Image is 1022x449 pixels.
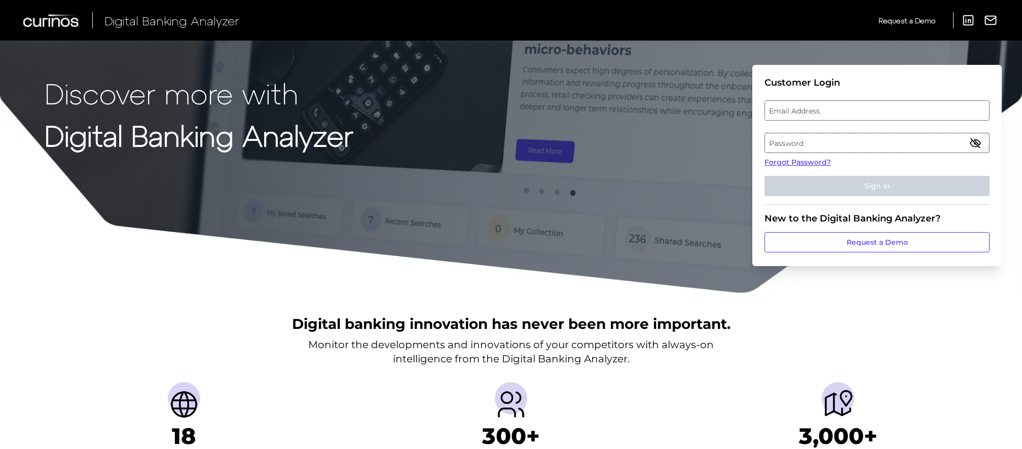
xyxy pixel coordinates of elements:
[764,176,990,196] button: Sign In
[879,12,935,29] a: Request a Demo
[765,101,989,120] label: Email Address
[764,232,990,252] a: Request a Demo
[45,77,353,109] p: Discover more with
[764,213,990,224] div: New to the Digital Banking Analyzer?
[822,388,854,421] img: Journeys
[292,314,731,333] h2: Digital banking innovation has never been more important.
[764,77,990,88] div: Customer Login
[765,134,989,152] label: Password
[23,14,80,27] img: Curinos
[308,338,714,366] p: Monitor the developments and innovations of your competitors with always-on intelligence from the...
[45,118,353,152] strong: Digital Banking Analyzer
[879,16,935,25] span: Request a Demo
[168,388,200,421] img: Countries
[104,13,239,28] span: Digital Banking Analyzer
[495,388,527,421] img: Providers
[764,157,990,168] a: Forgot Password?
